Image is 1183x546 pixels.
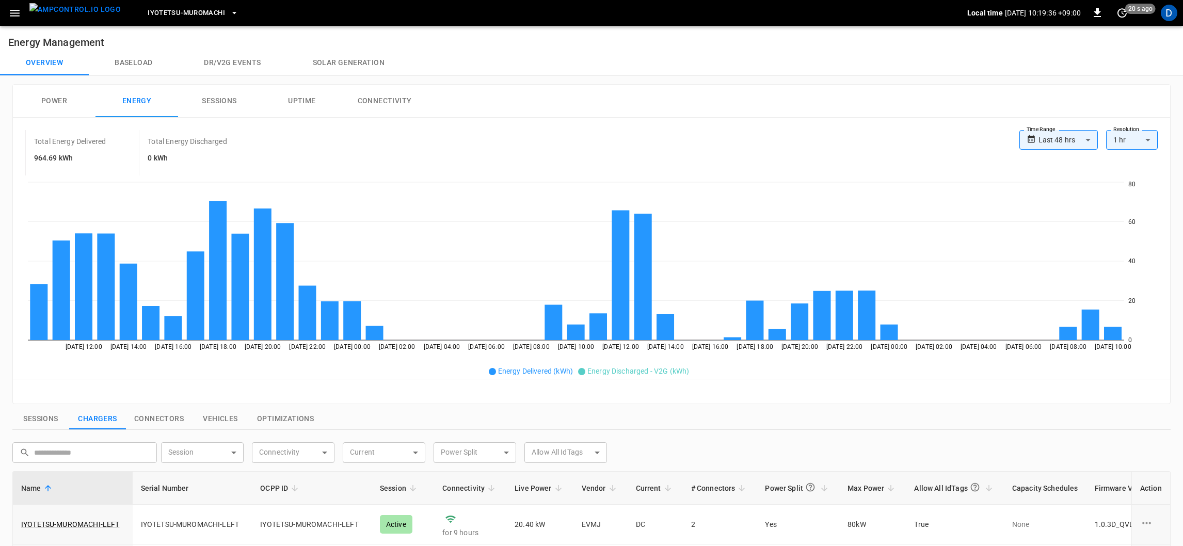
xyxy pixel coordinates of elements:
tspan: [DATE] 22:00 [826,343,863,350]
span: Power Split [765,478,831,498]
p: for 9 hours [442,527,498,538]
tspan: [DATE] 20:00 [781,343,818,350]
tspan: 80 [1128,181,1136,188]
span: Connectivity [442,482,498,494]
button: show latest sessions [12,408,69,430]
tspan: [DATE] 04:00 [961,343,997,350]
div: profile-icon [1161,5,1177,21]
tspan: [DATE] 16:00 [155,343,191,350]
tspan: [DATE] 02:00 [379,343,415,350]
button: Power [13,85,95,118]
th: Serial Number [133,472,252,505]
tspan: [DATE] 20:00 [245,343,281,350]
td: 2 [683,505,757,544]
tspan: 20 [1128,297,1136,304]
div: charge point options [1140,517,1162,532]
button: Sessions [178,85,261,118]
p: Total Energy Delivered [34,136,106,147]
tspan: [DATE] 00:00 [871,343,907,350]
tspan: 60 [1128,218,1136,226]
tspan: [DATE] 14:00 [647,343,684,350]
h6: 964.69 kWh [34,153,106,164]
tspan: [DATE] 12:00 [66,343,102,350]
tspan: [DATE] 08:00 [1050,343,1086,350]
span: Energy Delivered (kWh) [498,367,573,375]
tspan: [DATE] 10:00 [558,343,595,350]
td: EVMJ [573,505,628,544]
button: Dr/V2G events [178,51,286,75]
span: Current [636,482,675,494]
span: Firmware Version [1095,482,1167,494]
td: 1.0.3D_QVD [1086,505,1175,544]
div: Active [380,515,412,534]
span: Iyotetsu-Muromachi [148,7,225,19]
button: Baseload [89,51,178,75]
button: Energy [95,85,178,118]
span: Vendor [582,482,619,494]
tspan: [DATE] 08:00 [513,343,550,350]
td: True [906,505,1003,544]
button: Solar generation [287,51,410,75]
span: Live Power [515,482,565,494]
span: # Connectors [691,482,749,494]
tspan: [DATE] 06:00 [468,343,505,350]
h6: 0 kWh [148,153,227,164]
tspan: [DATE] 02:00 [916,343,952,350]
button: Uptime [261,85,343,118]
button: Iyotetsu-Muromachi [143,3,243,23]
span: Energy Discharged - V2G (kWh) [587,367,689,375]
tspan: [DATE] 18:00 [200,343,236,350]
div: Last 48 hrs [1038,130,1098,150]
td: IYOTETSU-MUROMACHI-LEFT [133,505,252,544]
button: Connectivity [343,85,426,118]
label: Resolution [1113,125,1139,134]
p: [DATE] 10:19:36 +09:00 [1005,8,1081,18]
span: Session [380,482,420,494]
td: 80 kW [839,505,906,544]
img: ampcontrol.io logo [29,3,121,16]
tspan: 40 [1128,258,1136,265]
td: 20.40 kW [506,505,573,544]
button: show latest connectors [126,408,192,430]
th: Action [1131,472,1170,505]
button: show latest charge points [69,408,126,430]
tspan: [DATE] 22:00 [289,343,326,350]
tspan: [DATE] 12:00 [602,343,639,350]
tspan: [DATE] 16:00 [692,343,729,350]
a: IYOTETSU-MUROMACHI-LEFT [21,519,119,529]
tspan: [DATE] 10:00 [1095,343,1131,350]
span: Allow All IdTags [914,478,995,498]
th: Capacity Schedules [1004,472,1086,505]
span: Max Power [848,482,898,494]
button: show latest vehicles [192,408,249,430]
td: Yes [757,505,839,544]
span: Name [21,482,55,494]
tspan: 0 [1128,336,1132,344]
tspan: [DATE] 00:00 [334,343,371,350]
span: OCPP ID [260,482,301,494]
p: None [1012,519,1078,529]
tspan: [DATE] 04:00 [424,343,460,350]
td: IYOTETSU-MUROMACHI-LEFT [252,505,372,544]
span: 20 s ago [1125,4,1156,14]
p: Local time [967,8,1003,18]
button: show latest optimizations [249,408,322,430]
div: 1 hr [1106,130,1158,150]
p: Total Energy Discharged [148,136,227,147]
button: set refresh interval [1114,5,1130,21]
tspan: [DATE] 18:00 [737,343,773,350]
tspan: [DATE] 14:00 [110,343,147,350]
tspan: [DATE] 06:00 [1005,343,1042,350]
td: DC [628,505,683,544]
label: Time Range [1027,125,1056,134]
